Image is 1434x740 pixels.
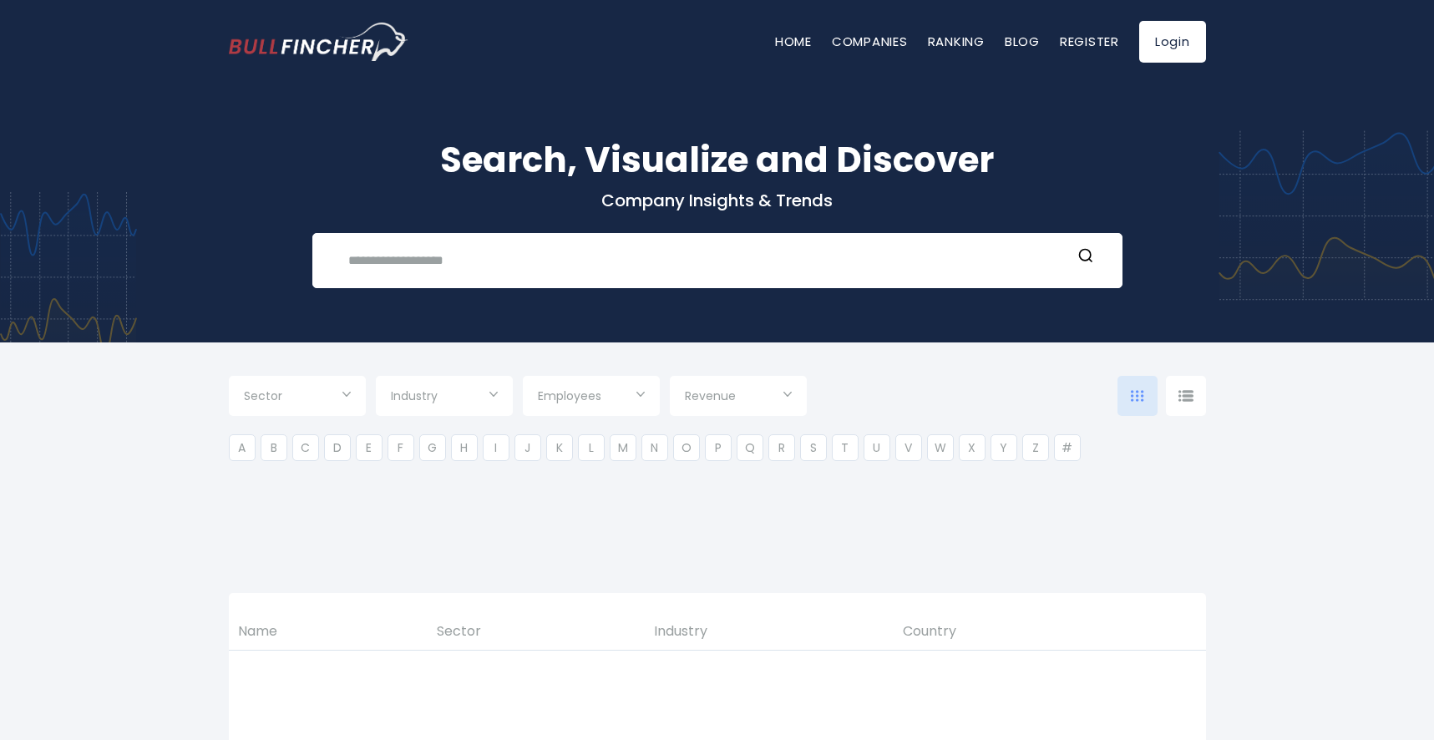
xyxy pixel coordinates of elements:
img: icon-comp-list-view.svg [1178,390,1193,402]
th: Name [229,614,428,650]
li: B [261,434,287,461]
a: Register [1060,33,1119,50]
a: Home [775,33,812,50]
li: E [356,434,383,461]
li: D [324,434,351,461]
li: Y [991,434,1017,461]
a: Ranking [928,33,985,50]
input: Selection [538,383,645,413]
li: S [800,434,827,461]
li: A [229,434,256,461]
li: K [546,434,573,461]
li: # [1054,434,1081,461]
li: X [959,434,986,461]
span: Revenue [685,388,736,403]
a: Go to homepage [229,23,408,61]
th: Sector [428,614,645,650]
li: M [610,434,636,461]
li: F [388,434,414,461]
li: H [451,434,478,461]
img: bullfincher logo [229,23,408,61]
li: J [514,434,541,461]
li: I [483,434,509,461]
li: V [895,434,922,461]
a: Login [1139,21,1206,63]
input: Selection [685,383,792,413]
button: Search [1075,247,1097,269]
p: Company Insights & Trends [229,190,1206,211]
input: Selection [391,383,498,413]
li: G [419,434,446,461]
th: Country [894,614,1143,650]
li: L [578,434,605,461]
li: C [292,434,319,461]
li: Z [1022,434,1049,461]
th: Industry [645,614,894,650]
li: N [641,434,668,461]
h1: Search, Visualize and Discover [229,134,1206,186]
li: T [832,434,859,461]
li: Q [737,434,763,461]
span: Sector [244,388,282,403]
li: R [768,434,795,461]
span: Employees [538,388,601,403]
li: P [705,434,732,461]
a: Blog [1005,33,1040,50]
img: icon-comp-grid.svg [1131,390,1144,402]
li: O [673,434,700,461]
a: Companies [832,33,908,50]
input: Selection [244,383,351,413]
li: W [927,434,954,461]
li: U [864,434,890,461]
span: Industry [391,388,438,403]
